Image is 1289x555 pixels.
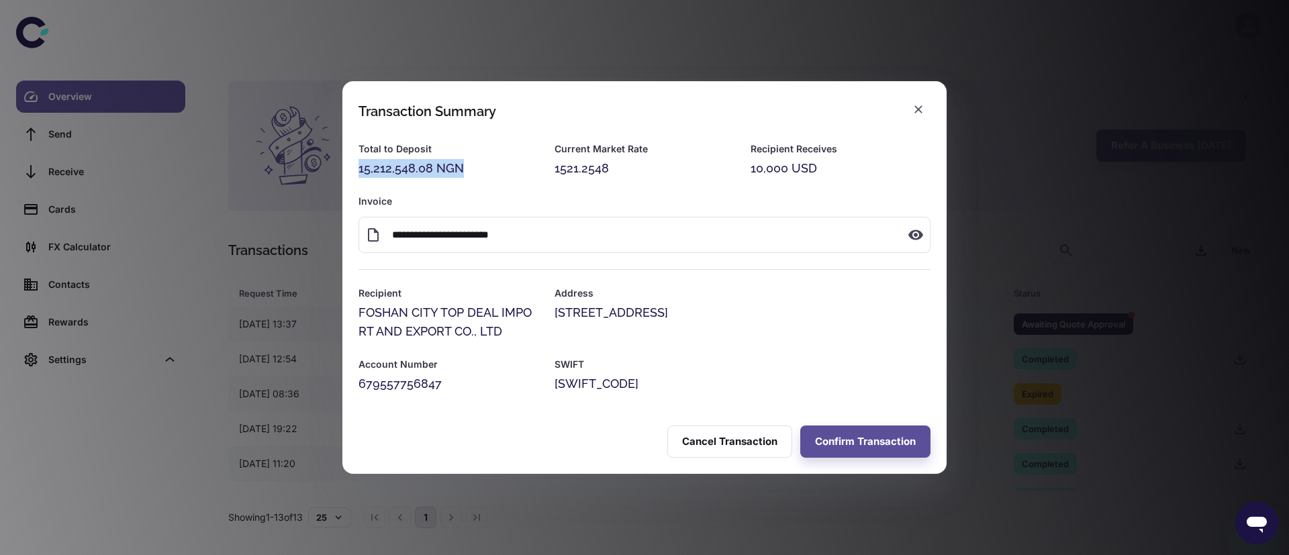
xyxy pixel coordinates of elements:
[555,374,930,393] div: [SWIFT_CODE]
[751,159,930,178] div: 10,000 USD
[555,303,930,322] div: [STREET_ADDRESS]
[359,194,930,209] h6: Invoice
[359,303,538,341] div: FOSHAN CITY TOP DEAL IMPORT AND EXPORT CO., LTD
[359,286,538,301] h6: Recipient
[800,425,930,458] button: Confirm Transaction
[359,374,538,393] div: 679557756847
[359,357,538,372] h6: Account Number
[1235,501,1278,544] iframe: Button to launch messaging window
[555,357,930,372] h6: SWIFT
[359,142,538,156] h6: Total to Deposit
[555,286,930,301] h6: Address
[667,425,792,458] button: Cancel Transaction
[555,159,734,178] div: 1521.2548
[555,142,734,156] h6: Current Market Rate
[359,159,538,178] div: 15,212,548.08 NGN
[359,103,496,119] div: Transaction Summary
[751,142,930,156] h6: Recipient Receives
